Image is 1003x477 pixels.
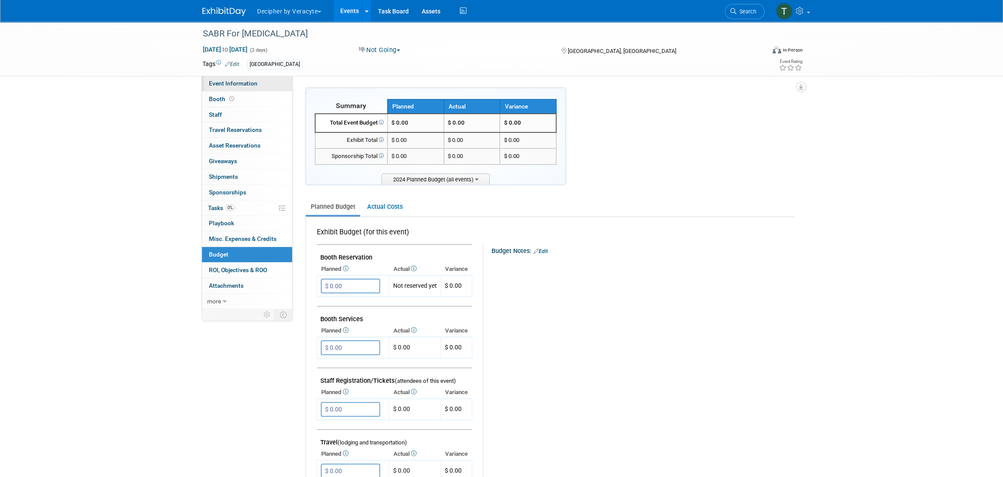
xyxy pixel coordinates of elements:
[391,137,407,143] span: $ 0.00
[445,344,462,351] span: $ 0.00
[445,282,462,289] span: $ 0.00
[492,244,793,256] div: Budget Notes:
[319,119,384,127] div: Total Event Budget
[202,278,292,293] a: Attachments
[389,276,441,297] td: Not reserved yet
[388,99,444,114] th: Planned
[249,47,267,53] span: (2 days)
[209,235,277,242] span: Misc. Expenses & Credits
[441,386,472,398] th: Variance
[317,386,389,398] th: Planned
[389,386,441,398] th: Actual
[202,92,292,107] a: Booth
[736,8,756,15] span: Search
[317,227,469,242] div: Exhibit Budget (for this event)
[319,136,384,145] div: Exhibit Total
[319,152,384,161] div: Sponsorship Total
[441,448,472,460] th: Variance
[444,114,500,132] td: $ 0.00
[395,378,456,384] span: (attendees of this event)
[208,204,235,211] span: Tasks
[317,263,389,275] th: Planned
[202,185,292,200] a: Sponsorships
[202,46,248,53] span: [DATE] [DATE]
[389,399,441,420] td: $ 0.00
[317,368,472,387] td: Staff Registration/Tickets
[362,199,407,215] a: Actual Costs
[202,169,292,184] a: Shipments
[209,220,234,227] span: Playbook
[389,448,441,460] th: Actual
[202,294,292,309] a: more
[338,439,407,446] span: (lodging and transportation)
[444,148,500,164] td: $ 0.00
[200,26,752,42] div: SABR For [MEDICAL_DATA]
[228,95,236,102] span: Booth not reserved yet
[209,189,246,196] span: Sponsorships
[209,111,222,118] span: Staff
[391,119,408,126] span: $ 0.00
[209,142,261,149] span: Asset Reservations
[207,298,221,305] span: more
[209,266,267,273] span: ROI, Objectives & ROO
[504,119,521,126] span: $ 0.00
[389,337,441,359] td: $ 0.00
[317,306,472,325] td: Booth Services
[202,231,292,247] a: Misc. Expenses & Credits
[202,7,246,16] img: ExhibitDay
[782,47,803,53] div: In-Person
[260,309,275,320] td: Personalize Event Tab Strip
[317,245,472,263] td: Booth Reservation
[209,251,228,258] span: Budget
[209,126,262,133] span: Travel Reservations
[389,263,441,275] th: Actual
[202,122,292,138] a: Travel Reservations
[202,107,292,122] a: Staff
[209,80,257,87] span: Event Information
[391,153,407,159] span: $ 0.00
[445,405,462,412] span: $ 0.00
[725,4,765,19] a: Search
[389,325,441,337] th: Actual
[441,263,472,275] th: Variance
[202,76,292,91] a: Event Information
[381,174,490,184] span: 2024 Planned Budget (all events)
[202,138,292,153] a: Asset Reservations
[209,282,244,289] span: Attachments
[202,247,292,262] a: Budget
[713,45,803,58] div: Event Format
[772,46,781,53] img: Format-Inperson.png
[202,216,292,231] a: Playbook
[356,46,404,55] button: Not Going
[247,60,303,69] div: [GEOGRAPHIC_DATA]
[317,430,472,448] td: Travel
[534,248,548,254] a: Edit
[500,99,556,114] th: Variance
[209,173,238,180] span: Shipments
[776,3,792,20] img: Tony Alvarado
[202,201,292,216] a: Tasks0%
[444,99,500,114] th: Actual
[306,199,360,215] a: Planned Budget
[225,61,239,67] a: Edit
[567,48,676,54] span: [GEOGRAPHIC_DATA], [GEOGRAPHIC_DATA]
[317,448,389,460] th: Planned
[225,204,235,211] span: 0%
[209,158,237,164] span: Giveaways
[779,59,802,64] div: Event Rating
[445,467,462,474] span: $ 0.00
[209,95,236,102] span: Booth
[202,154,292,169] a: Giveaways
[202,59,239,69] td: Tags
[202,263,292,278] a: ROI, Objectives & ROO
[504,153,519,159] span: $ 0.00
[444,132,500,148] td: $ 0.00
[336,102,366,110] span: Summary
[317,325,389,337] th: Planned
[221,46,229,53] span: to
[275,309,293,320] td: Toggle Event Tabs
[504,137,519,143] span: $ 0.00
[441,325,472,337] th: Variance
